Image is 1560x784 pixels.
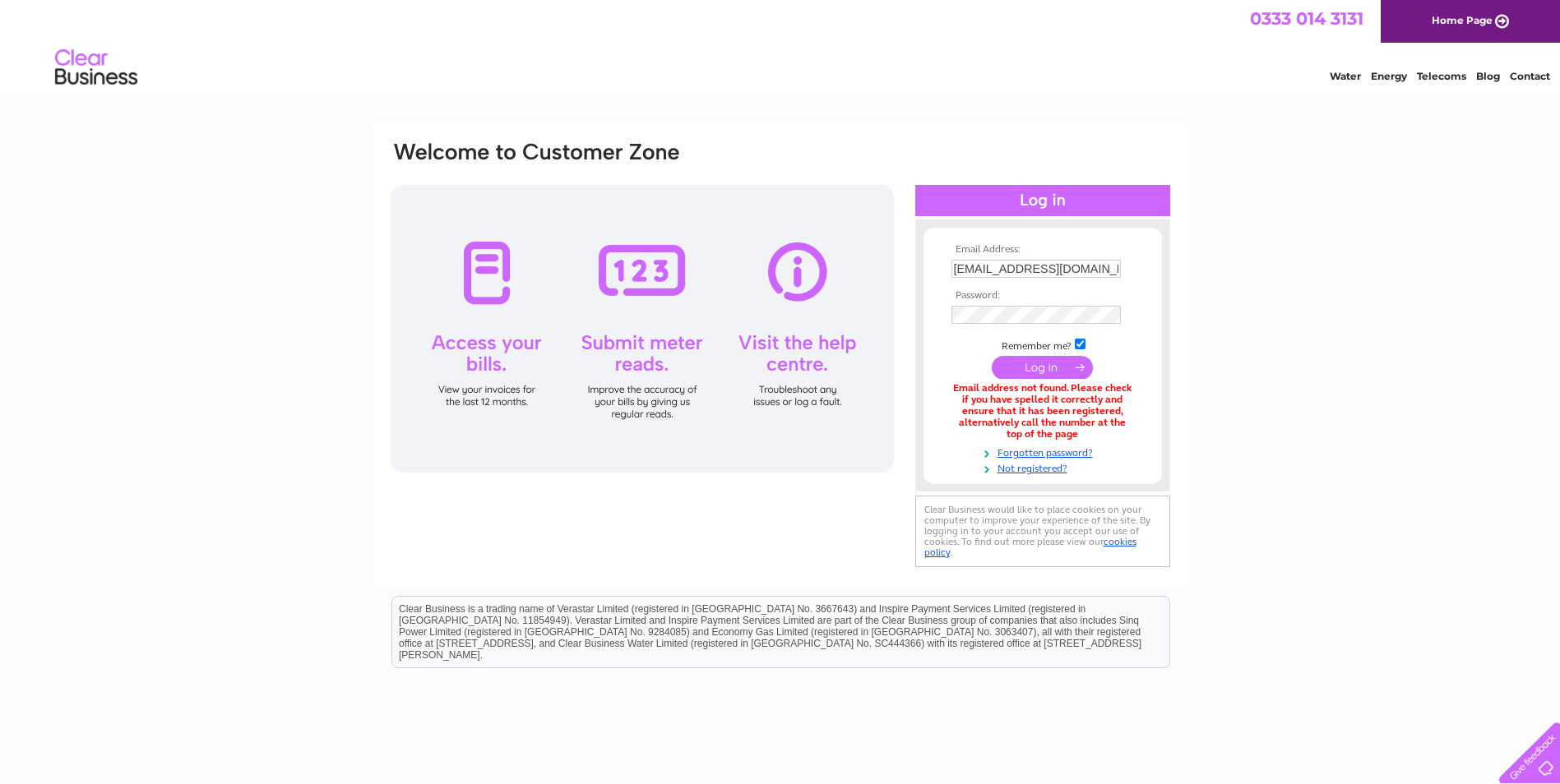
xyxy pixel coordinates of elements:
th: Password: [947,290,1138,302]
a: Energy [1371,70,1407,82]
a: 0333 014 3131 [1250,8,1363,29]
th: Email Address: [947,244,1138,256]
img: logo.png [54,43,138,93]
a: Telecoms [1417,70,1466,82]
a: Contact [1510,70,1550,82]
a: Forgotten password? [951,444,1138,459]
div: Email address not found. Please check if you have spelled it correctly and ensure that it has bee... [951,383,1134,440]
input: Submit [992,356,1093,379]
a: Not registered? [951,459,1138,475]
a: Blog [1476,70,1500,82]
div: Clear Business would like to place cookies on your computer to improve your experience of the sit... [915,496,1170,567]
td: Remember me? [947,336,1138,353]
a: cookies policy [924,536,1136,558]
div: Clear Business is a trading name of Verastar Limited (registered in [GEOGRAPHIC_DATA] No. 3667643... [392,9,1169,80]
a: Water [1330,70,1361,82]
